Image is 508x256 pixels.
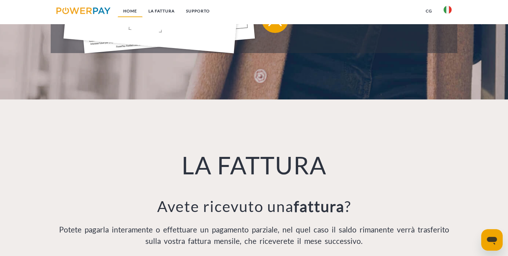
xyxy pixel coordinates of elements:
[420,5,438,17] a: CG
[143,5,180,17] a: LA FATTURA
[262,6,436,33] button: Acquisto su fattura non possibile
[293,197,344,215] b: fattura
[444,6,452,14] img: it
[56,7,110,14] img: logo-powerpay.svg
[56,224,452,247] p: Potete pagarla interamente o effettuare un pagamento parziale, nel quel caso il saldo rimanente v...
[56,150,452,180] h1: LA FATTURA
[118,5,143,17] a: Home
[56,197,452,216] h3: Avete ricevuto una ?
[180,5,216,17] a: Supporto
[481,229,503,251] iframe: Pulsante per aprire la finestra di messaggistica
